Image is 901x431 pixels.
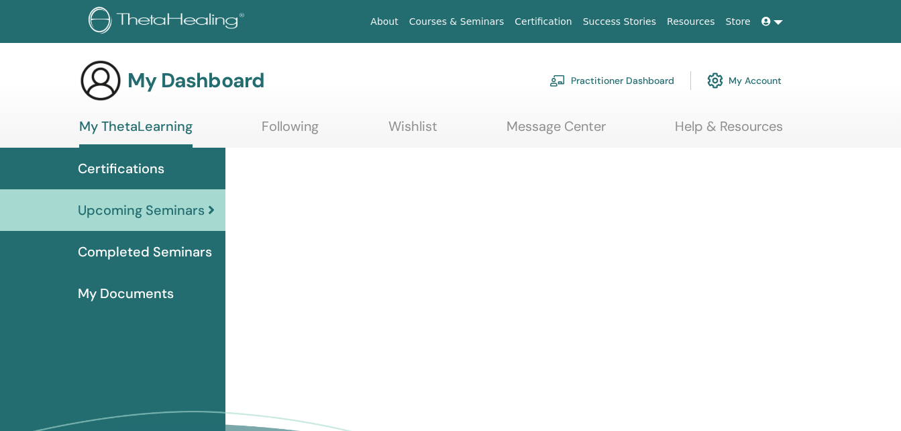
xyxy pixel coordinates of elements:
span: My Documents [78,283,174,303]
a: My Account [707,66,782,95]
a: Courses & Seminars [404,9,510,34]
img: generic-user-icon.jpg [79,59,122,102]
span: Completed Seminars [78,242,212,262]
a: My ThetaLearning [79,118,193,148]
a: Following [262,118,319,144]
h3: My Dashboard [127,68,264,93]
img: cog.svg [707,69,723,92]
a: Wishlist [388,118,437,144]
a: Certification [509,9,577,34]
a: Success Stories [578,9,661,34]
img: chalkboard-teacher.svg [549,75,566,87]
a: Resources [661,9,721,34]
a: Store [721,9,756,34]
span: Upcoming Seminars [78,200,205,220]
span: Certifications [78,158,164,179]
a: About [365,9,403,34]
a: Help & Resources [675,118,783,144]
img: logo.png [89,7,249,37]
a: Practitioner Dashboard [549,66,674,95]
a: Message Center [507,118,606,144]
